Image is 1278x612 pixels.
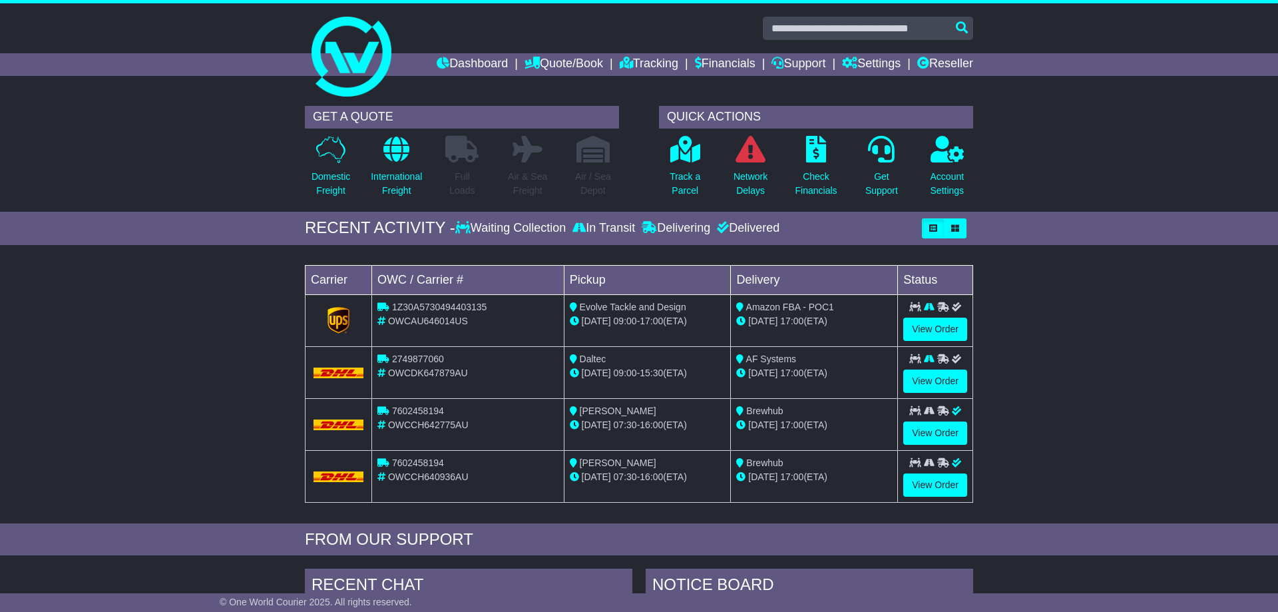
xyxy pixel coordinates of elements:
[580,302,686,312] span: Evolve Tackle and Design
[640,420,663,430] span: 16:00
[780,316,803,326] span: 17:00
[305,218,455,238] div: RECENT ACTIVITY -
[771,53,825,76] a: Support
[748,316,777,326] span: [DATE]
[305,569,632,605] div: RECENT CHAT
[795,135,838,205] a: CheckFinancials
[780,471,803,482] span: 17:00
[795,170,837,198] p: Check Financials
[640,316,663,326] span: 17:00
[898,265,973,294] td: Status
[582,368,611,378] span: [DATE]
[306,265,372,294] td: Carrier
[736,366,892,380] div: (ETA)
[311,135,351,205] a: DomesticFreight
[903,318,967,341] a: View Order
[570,470,726,484] div: - (ETA)
[736,418,892,432] div: (ETA)
[646,569,973,605] div: NOTICE BOARD
[305,106,619,129] div: GET A QUOTE
[842,53,901,76] a: Settings
[570,314,726,328] div: - (ETA)
[620,53,678,76] a: Tracking
[865,135,899,205] a: GetSupport
[930,135,965,205] a: AccountSettings
[314,471,363,482] img: DHL.png
[695,53,755,76] a: Financials
[731,265,898,294] td: Delivery
[392,406,444,416] span: 7602458194
[388,368,468,378] span: OWCDK647879AU
[570,366,726,380] div: - (ETA)
[392,458,444,468] span: 7602458194
[640,368,663,378] span: 15:30
[746,302,834,312] span: Amazon FBA - POC1
[445,170,479,198] p: Full Loads
[865,170,898,198] p: Get Support
[614,316,637,326] span: 09:00
[580,458,656,468] span: [PERSON_NAME]
[733,135,768,205] a: NetworkDelays
[582,420,611,430] span: [DATE]
[614,368,637,378] span: 09:00
[780,420,803,430] span: 17:00
[525,53,603,76] a: Quote/Book
[931,170,964,198] p: Account Settings
[388,420,469,430] span: OWCCH642775AU
[903,370,967,393] a: View Order
[746,458,783,468] span: Brewhub
[220,597,412,607] span: © One World Courier 2025. All rights reserved.
[917,53,973,76] a: Reseller
[670,170,700,198] p: Track a Parcel
[582,471,611,482] span: [DATE]
[392,302,487,312] span: 1Z30A5730494403135
[372,265,564,294] td: OWC / Carrier #
[314,420,363,430] img: DHL.png
[388,316,468,326] span: OWCAU646014US
[748,471,777,482] span: [DATE]
[580,354,606,364] span: Daltec
[327,307,350,334] img: GetCarrierServiceLogo
[437,53,508,76] a: Dashboard
[746,406,783,416] span: Brewhub
[640,471,663,482] span: 16:00
[580,406,656,416] span: [PERSON_NAME]
[614,420,637,430] span: 07:30
[312,170,350,198] p: Domestic Freight
[614,471,637,482] span: 07:30
[370,135,423,205] a: InternationalFreight
[569,221,638,236] div: In Transit
[508,170,547,198] p: Air & Sea Freight
[659,106,973,129] div: QUICK ACTIONS
[388,471,469,482] span: OWCCH640936AU
[748,368,777,378] span: [DATE]
[780,368,803,378] span: 17:00
[455,221,569,236] div: Waiting Collection
[669,135,701,205] a: Track aParcel
[575,170,611,198] p: Air / Sea Depot
[638,221,714,236] div: Delivering
[582,316,611,326] span: [DATE]
[734,170,767,198] p: Network Delays
[903,473,967,497] a: View Order
[392,354,444,364] span: 2749877060
[748,420,777,430] span: [DATE]
[371,170,422,198] p: International Freight
[314,368,363,378] img: DHL.png
[570,418,726,432] div: - (ETA)
[305,530,973,549] div: FROM OUR SUPPORT
[714,221,779,236] div: Delivered
[903,422,967,445] a: View Order
[564,265,731,294] td: Pickup
[736,314,892,328] div: (ETA)
[746,354,796,364] span: AF Systems
[736,470,892,484] div: (ETA)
